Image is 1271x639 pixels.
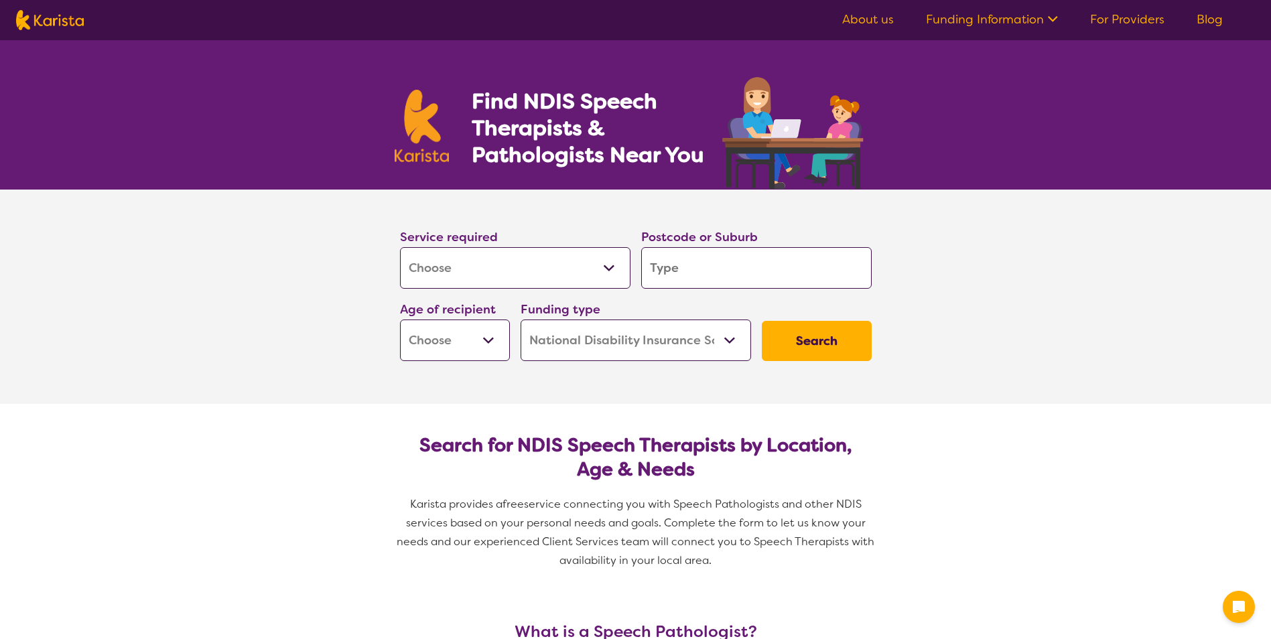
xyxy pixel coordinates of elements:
span: Karista provides a [410,497,503,511]
button: Search [762,321,872,361]
label: Age of recipient [400,301,496,317]
h1: Find NDIS Speech Therapists & Pathologists Near You [472,88,720,168]
img: Karista logo [16,10,84,30]
a: Funding Information [926,11,1058,27]
img: speech-therapy [712,72,877,190]
span: service connecting you with Speech Pathologists and other NDIS services based on your personal ne... [397,497,877,567]
h2: Search for NDIS Speech Therapists by Location, Age & Needs [411,433,861,482]
img: Karista logo [395,90,450,162]
label: Funding type [521,301,600,317]
a: About us [842,11,894,27]
label: Postcode or Suburb [641,229,758,245]
a: For Providers [1090,11,1164,27]
a: Blog [1197,11,1223,27]
label: Service required [400,229,498,245]
span: free [503,497,524,511]
input: Type [641,247,872,289]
